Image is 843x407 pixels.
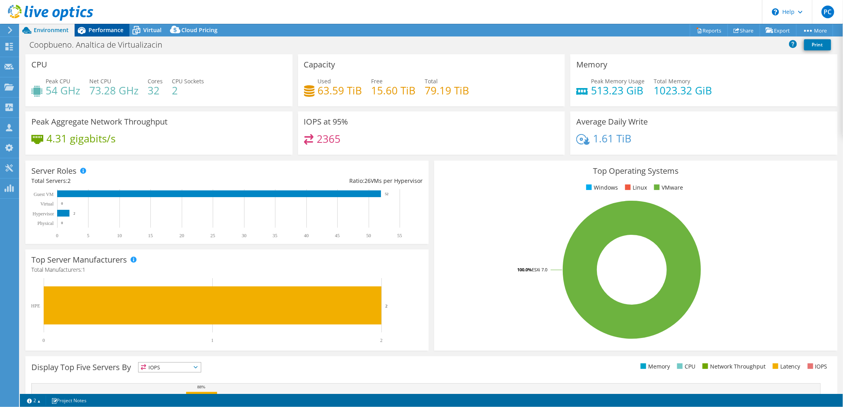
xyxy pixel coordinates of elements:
span: Net CPU [89,77,111,85]
li: CPU [675,362,695,371]
h4: Total Manufacturers: [31,265,423,274]
text: 25 [210,233,215,238]
li: VMware [652,183,683,192]
li: Latency [771,362,801,371]
h3: Server Roles [31,167,77,175]
h3: Average Daily Write [576,117,648,126]
h3: Capacity [304,60,335,69]
svg: \n [772,8,779,15]
h4: 2365 [317,134,341,143]
text: 77% [236,394,244,398]
span: 26 [364,177,371,184]
h4: 2 [172,86,204,95]
span: IOPS [139,363,201,372]
span: Cores [148,77,163,85]
span: 2 [67,177,71,184]
li: IOPS [806,362,828,371]
span: Total Memory [654,77,690,85]
text: 52 [385,192,389,196]
span: Cloud Pricing [181,26,217,34]
h3: Peak Aggregate Network Throughput [31,117,167,126]
a: Share [728,24,760,36]
h4: 513.23 GiB [591,86,645,95]
li: Windows [584,183,618,192]
span: Used [318,77,331,85]
span: Peak Memory Usage [591,77,645,85]
text: 10 [117,233,122,238]
text: HPE [31,303,40,309]
li: Memory [639,362,670,371]
div: Ratio: VMs per Hypervisor [227,177,423,185]
text: 0 [61,202,63,205]
span: Performance [89,26,123,34]
span: Virtual [143,26,162,34]
h4: 32 [148,86,163,95]
a: Export [760,24,797,36]
text: 1 [211,338,214,343]
text: 40 [304,233,309,238]
span: PC [822,6,834,18]
li: Linux [623,183,647,192]
h3: Top Operating Systems [440,167,831,175]
h3: CPU [31,60,47,69]
text: Physical [37,221,54,226]
text: 2 [73,211,75,215]
text: 0 [61,221,63,225]
tspan: ESXi 7.0 [532,267,547,273]
a: Print [804,39,831,50]
h4: 15.60 TiB [371,86,416,95]
a: Project Notes [46,395,92,405]
li: Network Throughput [701,362,766,371]
h3: Memory [576,60,607,69]
div: Total Servers: [31,177,227,185]
text: 35 [273,233,277,238]
text: 20 [179,233,184,238]
text: Virtual [40,201,54,207]
text: 15 [148,233,153,238]
text: 55 [397,233,402,238]
h4: 1.61 TiB [593,134,631,143]
a: Reports [690,24,728,36]
span: Environment [34,26,69,34]
text: 2 [385,303,388,308]
h4: 79.19 TiB [425,86,470,95]
h4: 54 GHz [46,86,80,95]
text: 30 [242,233,246,238]
text: 88% [197,384,205,389]
h4: 73.28 GHz [89,86,139,95]
text: 2 [380,338,383,343]
a: 2 [21,395,46,405]
span: 1 [82,266,85,273]
h4: 4.31 gigabits/s [46,134,115,143]
text: 45 [335,233,340,238]
text: 0 [42,338,45,343]
text: 50 [366,233,371,238]
h1: Coopbueno. Analtica de Virtualizacin [26,40,175,49]
h4: 63.59 TiB [318,86,362,95]
span: Peak CPU [46,77,70,85]
h4: 1023.32 GiB [654,86,712,95]
a: More [796,24,833,36]
tspan: 100.0% [517,267,532,273]
span: Total [425,77,438,85]
span: Free [371,77,383,85]
text: Hypervisor [33,211,54,217]
span: CPU Sockets [172,77,204,85]
h3: Top Server Manufacturers [31,255,127,264]
text: 5 [87,233,89,238]
text: Guest VM [34,192,54,197]
h3: IOPS at 95% [304,117,348,126]
text: 0 [56,233,58,238]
